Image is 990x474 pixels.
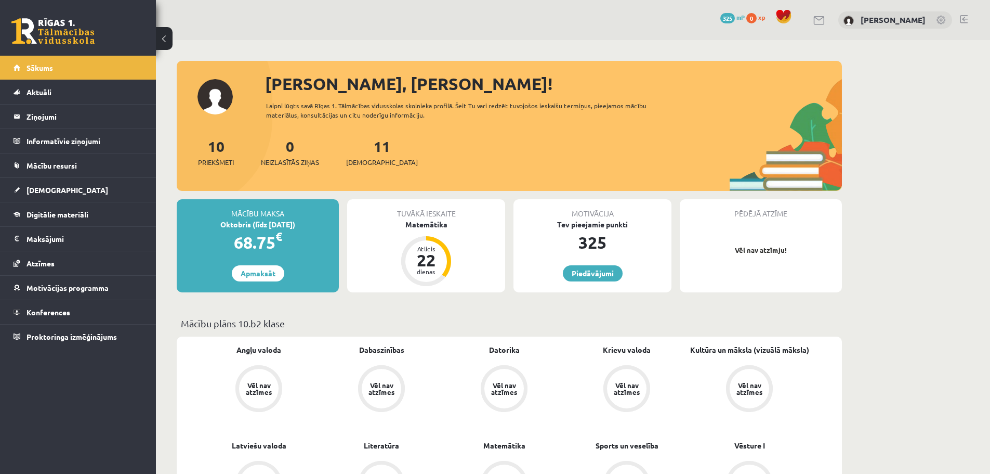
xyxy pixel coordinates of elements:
[198,157,234,168] span: Priekšmeti
[734,440,765,451] a: Vēsture I
[685,245,837,255] p: Vēl nav atzīmju!
[14,129,143,153] a: Informatīvie ziņojumi
[513,199,671,219] div: Motivācija
[688,365,811,414] a: Vēl nav atzīmes
[758,13,765,21] span: xp
[14,251,143,275] a: Atzīmes
[266,101,665,120] div: Laipni lūgts savā Rīgas 1. Tālmācības vidusskolas skolnieka profilā. Šeit Tu vari redzēt tuvojošo...
[603,344,651,355] a: Krievu valoda
[27,283,109,292] span: Motivācijas programma
[346,157,418,168] span: [DEMOGRAPHIC_DATA]
[565,365,688,414] a: Vēl nav atzīmes
[347,219,505,288] a: Matemātika Atlicis 22 dienas
[347,199,505,219] div: Tuvākā ieskaite
[14,153,143,177] a: Mācību resursi
[27,308,70,317] span: Konferences
[612,382,641,395] div: Vēl nav atzīmes
[27,161,77,170] span: Mācību resursi
[177,219,339,230] div: Oktobris (līdz [DATE])
[359,344,404,355] a: Dabaszinības
[27,210,88,219] span: Digitālie materiāli
[261,157,319,168] span: Neizlasītās ziņas
[27,87,51,97] span: Aktuāli
[411,268,442,275] div: dienas
[746,13,770,21] a: 0 xp
[735,382,764,395] div: Vēl nav atzīmes
[483,440,525,451] a: Matemātika
[367,382,396,395] div: Vēl nav atzīmes
[14,227,143,251] a: Maksājumi
[680,199,842,219] div: Pēdējā atzīme
[346,137,418,168] a: 11[DEMOGRAPHIC_DATA]
[746,13,757,23] span: 0
[232,440,286,451] a: Latviešu valoda
[490,382,519,395] div: Vēl nav atzīmes
[27,332,117,341] span: Proktoringa izmēģinājums
[320,365,443,414] a: Vēl nav atzīmes
[364,440,399,451] a: Literatūra
[14,300,143,324] a: Konferences
[736,13,745,21] span: mP
[861,15,926,25] a: [PERSON_NAME]
[275,229,282,244] span: €
[27,259,55,268] span: Atzīmes
[27,227,143,251] legend: Maksājumi
[411,252,442,268] div: 22
[181,316,838,330] p: Mācību plāns 10.b2 klase
[27,63,53,72] span: Sākums
[563,265,623,281] a: Piedāvājumi
[513,219,671,230] div: Tev pieejamie punkti
[720,13,745,21] a: 325 mP
[14,325,143,349] a: Proktoringa izmēģinājums
[198,137,234,168] a: 10Priekšmeti
[11,18,95,44] a: Rīgas 1. Tālmācības vidusskola
[14,202,143,226] a: Digitālie materiāli
[596,440,658,451] a: Sports un veselība
[14,178,143,202] a: [DEMOGRAPHIC_DATA]
[27,129,143,153] legend: Informatīvie ziņojumi
[720,13,735,23] span: 325
[489,344,520,355] a: Datorika
[14,276,143,300] a: Motivācijas programma
[236,344,281,355] a: Angļu valoda
[177,199,339,219] div: Mācību maksa
[265,71,842,96] div: [PERSON_NAME], [PERSON_NAME]!
[690,344,809,355] a: Kultūra un māksla (vizuālā māksla)
[27,105,143,129] legend: Ziņojumi
[261,137,319,168] a: 0Neizlasītās ziņas
[14,105,143,129] a: Ziņojumi
[177,230,339,255] div: 68.75
[411,246,442,252] div: Atlicis
[347,219,505,230] div: Matemātika
[14,80,143,104] a: Aktuāli
[232,265,284,281] a: Apmaksāt
[513,230,671,255] div: 325
[843,16,854,26] img: Anastasija Skorobogatova
[14,56,143,80] a: Sākums
[443,365,565,414] a: Vēl nav atzīmes
[197,365,320,414] a: Vēl nav atzīmes
[244,382,273,395] div: Vēl nav atzīmes
[27,185,108,195] span: [DEMOGRAPHIC_DATA]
